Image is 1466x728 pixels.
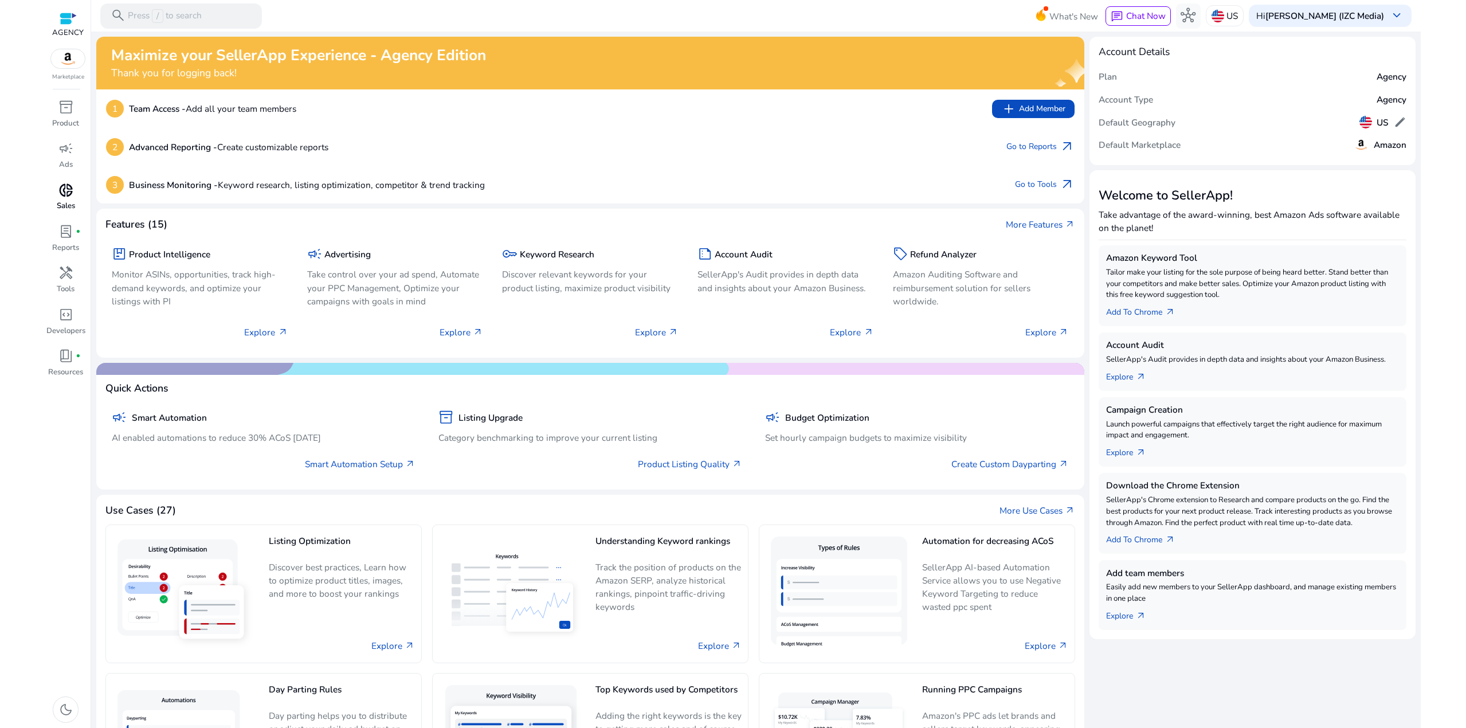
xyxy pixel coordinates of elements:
p: 1 [106,100,124,118]
span: handyman [58,265,73,280]
p: Explore [1025,326,1069,339]
span: inventory_2 [438,410,453,425]
p: Product [52,118,79,130]
span: campaign [765,410,780,425]
a: lab_profilefiber_manual_recordReports [45,222,86,263]
span: arrow_outward [1059,459,1069,469]
p: Developers [46,326,85,337]
p: Tools [57,284,75,295]
p: Add all your team members [129,102,296,115]
h5: Keyword Research [520,249,594,260]
a: Explore [371,639,415,652]
p: Hi [1256,11,1384,20]
span: inventory_2 [58,100,73,115]
h5: Automation for decreasing ACoS [922,536,1068,556]
h5: Account Type [1099,95,1153,105]
p: Keyword research, listing optimization, competitor & trend tracking [129,178,485,191]
button: chatChat Now [1106,6,1170,26]
h5: Budget Optimization [785,413,869,423]
a: Product Listing Quality [638,457,742,471]
h5: Agency [1377,72,1406,82]
img: us.svg [1359,116,1372,128]
span: campaign [307,246,322,261]
img: us.svg [1212,10,1224,22]
p: SellerApp's Audit provides in depth data and insights about your Amazon Business. [697,268,874,294]
p: Explore [830,326,873,339]
h4: Thank you for logging back! [111,67,486,79]
span: arrow_outward [405,641,415,651]
p: SellerApp AI-based Automation Service allows you to use Negative Keyword Targeting to reduce wast... [922,561,1068,613]
span: sell [893,246,908,261]
span: arrow_outward [1136,372,1146,382]
p: Explore [244,326,288,339]
span: hub [1181,8,1195,23]
span: arrow_outward [278,327,288,338]
b: Business Monitoring - [129,179,218,191]
h5: Refund Analyzer [910,249,977,260]
span: arrow_outward [1060,177,1075,192]
a: Explorearrow_outward [1106,605,1156,623]
button: addAdd Member [992,100,1074,118]
span: arrow_outward [1059,327,1069,338]
button: hub [1176,3,1201,29]
span: Add Member [1001,101,1065,116]
b: Team Access - [129,103,186,115]
span: chat [1111,10,1123,23]
p: SellerApp's Chrome extension to Research and compare products on the go. Find the best products f... [1106,495,1399,529]
p: Track the position of products on the Amazon SERP, analyze historical rankings, pinpoint traffic-... [595,561,742,613]
a: donut_smallSales [45,180,86,221]
p: Create customizable reports [129,140,328,154]
span: fiber_manual_record [76,229,81,234]
p: Discover best practices, Learn how to optimize product titles, images, and more to boost your ran... [269,561,415,609]
h5: Smart Automation [132,413,207,423]
span: lab_profile [58,224,73,239]
p: AGENCY [52,28,84,39]
p: Sales [57,201,75,212]
span: fiber_manual_record [76,354,81,359]
h5: Listing Upgrade [458,413,523,423]
p: Marketplace [52,73,84,81]
p: 3 [106,176,124,194]
p: Category benchmarking to improve your current listing [438,431,742,444]
a: Smart Automation Setup [305,457,416,471]
h5: Default Geography [1099,118,1175,128]
h5: Day Parting Rules [269,684,415,704]
p: Launch powerful campaigns that effectively target the right audience for maximum impact and engag... [1106,419,1399,442]
h5: Default Marketplace [1099,140,1181,150]
span: arrow_outward [1136,448,1146,458]
img: Understanding Keyword rankings [439,543,585,644]
a: campaignAds [45,139,86,180]
a: Go to Reportsarrow_outward [1006,138,1074,156]
h2: Maximize your SellerApp Experience - Agency Edition [111,46,486,65]
span: key [502,246,517,261]
b: [PERSON_NAME] (IZC Media) [1265,10,1384,22]
span: arrow_outward [405,459,416,469]
span: / [152,9,163,23]
a: Explore [1025,639,1068,652]
p: Discover relevant keywords for your product listing, maximize product visibility [502,268,679,294]
span: arrow_outward [1065,506,1075,516]
a: Explorearrow_outward [1106,441,1156,459]
h5: Amazon [1374,140,1406,150]
span: arrow_outward [1136,611,1146,621]
span: campaign [58,141,73,156]
p: Explore [635,326,679,339]
span: arrow_outward [1065,220,1075,230]
h5: Top Keywords used by Competitors [595,684,742,704]
p: Take advantage of the award-winning, best Amazon Ads software available on the planet! [1099,208,1406,234]
span: code_blocks [58,307,73,322]
b: Advanced Reporting - [129,141,217,153]
p: Amazon Auditing Software and reimbursement solution for sellers worldwide. [893,268,1069,307]
span: arrow_outward [473,327,483,338]
p: Set hourly campaign budgets to maximize visibility [765,431,1069,444]
a: Create Custom Dayparting [951,457,1069,471]
span: package [112,246,127,261]
a: Explorearrow_outward [1106,366,1156,383]
a: Explore [698,639,742,652]
span: Chat Now [1126,10,1166,22]
img: Listing Optimization [112,534,258,653]
h5: Agency [1377,95,1406,105]
a: More Use Casesarrow_outward [999,504,1075,517]
a: book_4fiber_manual_recordResources [45,346,86,388]
h5: Advertising [324,249,371,260]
